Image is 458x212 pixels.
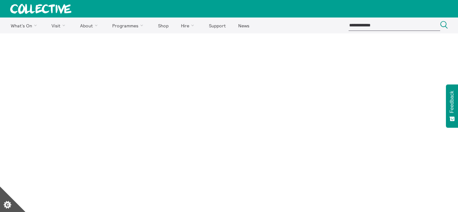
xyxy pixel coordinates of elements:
a: Programmes [107,18,151,33]
a: Support [203,18,231,33]
a: Visit [46,18,73,33]
a: Shop [152,18,174,33]
a: What's On [5,18,45,33]
a: About [74,18,106,33]
button: Feedback - Show survey [446,84,458,128]
a: News [232,18,255,33]
a: Hire [176,18,202,33]
span: Feedback [449,91,455,113]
